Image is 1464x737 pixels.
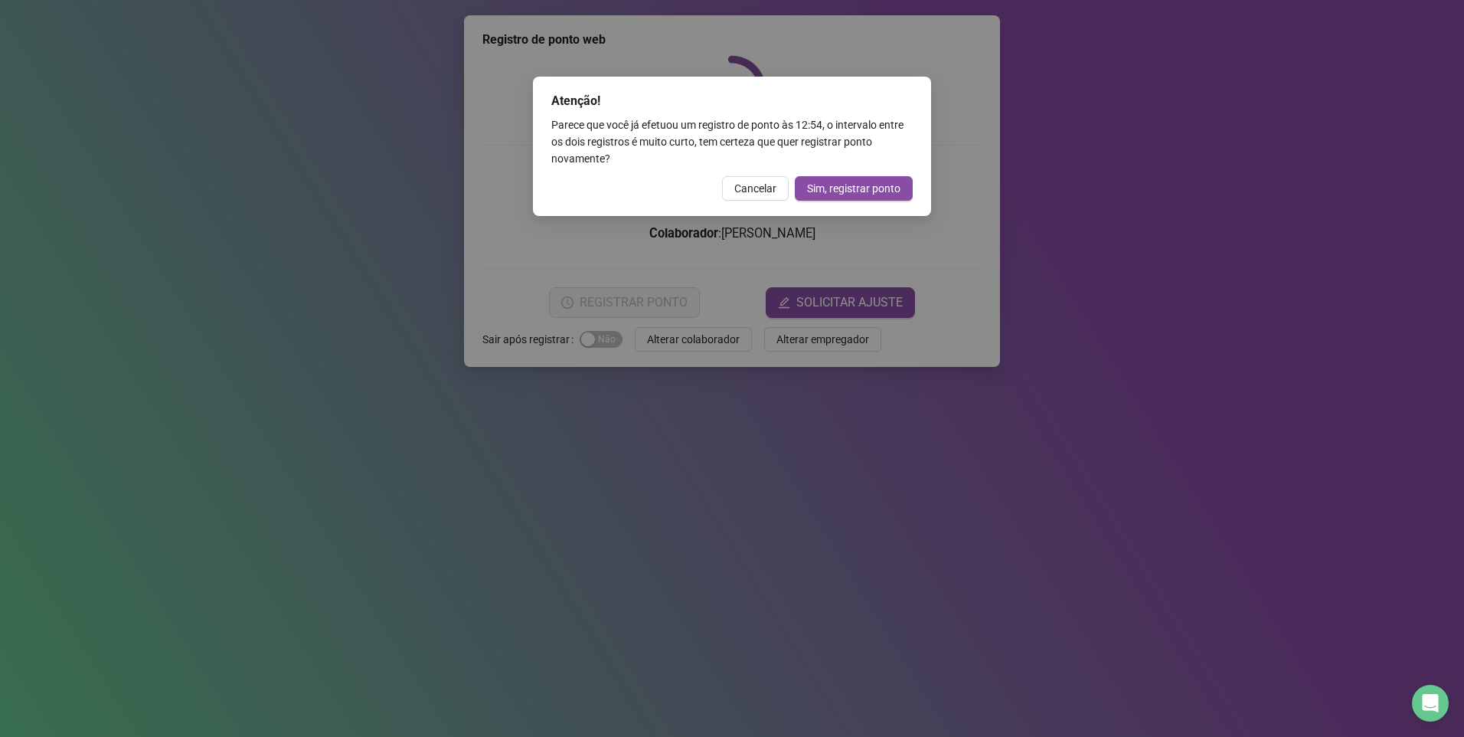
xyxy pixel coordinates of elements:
div: Open Intercom Messenger [1412,685,1449,722]
div: Parece que você já efetuou um registro de ponto às 12:54 , o intervalo entre os dois registros é ... [551,116,913,167]
span: Cancelar [734,180,776,197]
button: Sim, registrar ponto [795,176,913,201]
div: Atenção! [551,92,913,110]
span: Sim, registrar ponto [807,180,900,197]
button: Cancelar [722,176,789,201]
